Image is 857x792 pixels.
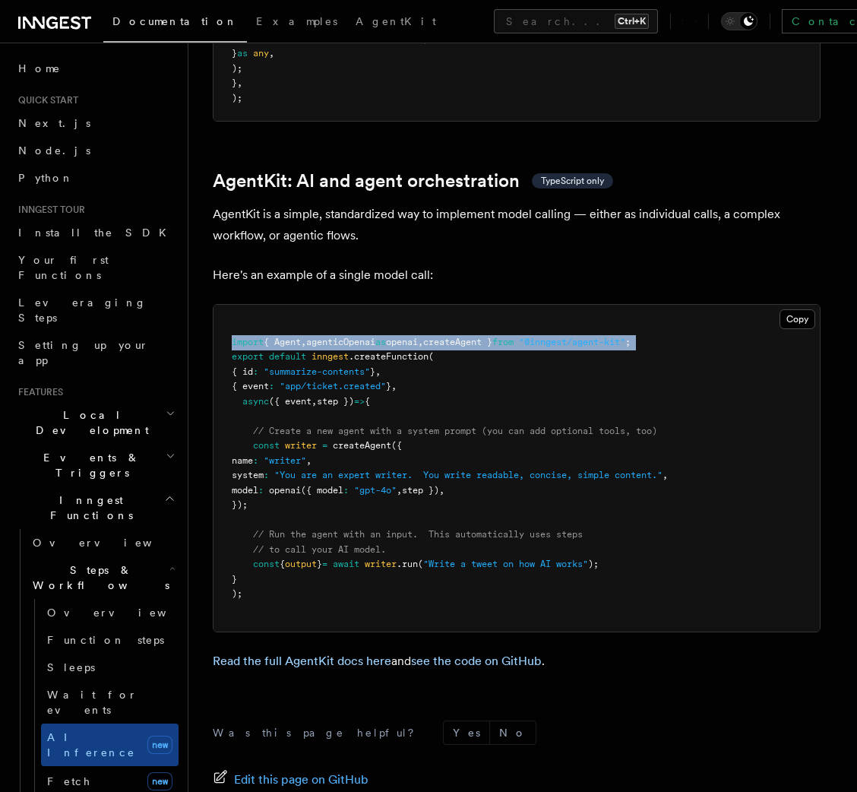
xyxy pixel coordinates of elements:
[306,337,375,347] span: agenticOpenai
[112,15,238,27] span: Documentation
[47,634,164,646] span: Function steps
[27,556,179,599] button: Steps & Workflows
[280,381,386,391] span: "app/ticket.created"
[12,386,63,398] span: Features
[47,775,91,787] span: Fetch
[397,559,418,569] span: .run
[41,654,179,681] a: Sleeps
[253,440,280,451] span: const
[18,172,74,184] span: Python
[12,444,179,486] button: Events & Triggers
[418,337,423,347] span: ,
[311,351,349,362] span: inngest
[264,337,301,347] span: { Agent
[247,5,346,41] a: Examples
[18,117,90,129] span: Next.js
[346,5,445,41] a: AgentKit
[147,736,172,754] span: new
[354,485,397,496] span: "gpt-4o"
[311,396,317,407] span: ,
[541,175,604,187] span: TypeScript only
[256,15,337,27] span: Examples
[386,381,391,391] span: }
[274,470,663,480] span: "You are an expert writer. You write readable, concise, simple content."
[439,485,444,496] span: ,
[12,493,164,523] span: Inngest Functions
[397,485,402,496] span: ,
[232,337,264,347] span: import
[147,772,172,790] span: new
[213,651,821,672] p: and .
[264,33,269,44] span: :
[333,559,359,569] span: await
[322,559,327,569] span: =
[12,289,179,331] a: Leveraging Steps
[253,366,258,377] span: :
[41,626,179,654] a: Function steps
[423,337,492,347] span: createAgent }
[213,769,368,790] a: Edit this page on GitHub
[306,455,311,466] span: ,
[285,559,317,569] span: output
[232,588,242,599] span: );
[264,455,306,466] span: "writer"
[18,61,61,76] span: Home
[232,499,248,510] span: });
[12,486,179,529] button: Inngest Functions
[588,559,599,569] span: );
[12,164,179,192] a: Python
[258,485,264,496] span: :
[253,559,280,569] span: const
[391,440,402,451] span: ({
[213,204,821,246] p: AgentKit is a simple, standardized way to implement model calling — either as individual calls, a...
[12,204,85,216] span: Inngest tour
[237,78,242,88] span: ,
[27,562,169,593] span: Steps & Workflows
[12,109,179,137] a: Next.js
[269,396,311,407] span: ({ event
[18,296,147,324] span: Leveraging Steps
[213,170,613,192] a: AgentKit: AI and agent orchestrationTypeScript only
[33,537,189,549] span: Overview
[264,366,370,377] span: "summarize-contents"
[285,440,317,451] span: writer
[41,681,179,724] a: Wait for events
[375,366,381,377] span: ,
[780,309,815,329] button: Copy
[12,55,179,82] a: Home
[232,48,237,59] span: }
[232,93,242,103] span: );
[232,470,264,480] span: system
[375,337,386,347] span: as
[18,339,149,366] span: Setting up your app
[428,351,434,362] span: (
[269,381,274,391] span: :
[12,246,179,289] a: Your first Functions
[27,529,179,556] a: Overview
[18,254,109,281] span: Your first Functions
[253,426,657,436] span: // Create a new agent with a system prompt (you can add optional tools, too)
[253,544,386,555] span: // to call your AI model.
[47,731,135,759] span: AI Inference
[12,450,166,480] span: Events & Triggers
[264,470,269,480] span: :
[18,227,176,239] span: Install the SDK
[386,337,418,347] span: openai
[232,381,269,391] span: { event
[343,485,349,496] span: :
[269,48,274,59] span: ,
[232,33,264,44] span: prompt
[12,219,179,246] a: Install the SDK
[349,351,428,362] span: .createFunction
[301,485,343,496] span: ({ model
[356,15,436,27] span: AgentKit
[47,689,138,716] span: Wait for events
[269,485,301,496] span: openai
[232,366,253,377] span: { id
[41,724,179,766] a: AI Inferencenew
[232,78,237,88] span: }
[519,337,625,347] span: "@inngest/agent-kit"
[333,440,391,451] span: createAgent
[232,455,253,466] span: name
[242,396,269,407] span: async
